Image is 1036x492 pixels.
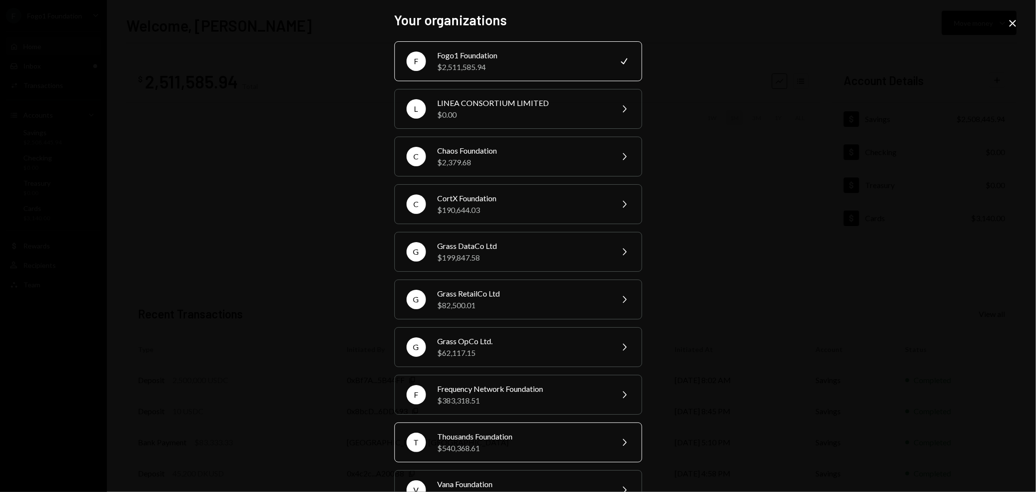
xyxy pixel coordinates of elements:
[394,11,642,30] h2: Your organizations
[394,89,642,129] button: LLINEA CONSORTIUM LIMITED$0.00
[394,137,642,176] button: CChaos Foundation$2,379.68
[438,157,607,168] div: $2,379.68
[438,97,607,109] div: LINEA CONSORTIUM LIMITED
[407,385,426,404] div: F
[438,431,607,442] div: Thousands Foundation
[394,422,642,462] button: TThousands Foundation$540,368.61
[394,327,642,367] button: GGrass OpCo Ltd.$62,117.15
[438,288,607,299] div: Grass RetailCo Ltd
[438,145,607,157] div: Chaos Foundation
[407,194,426,214] div: C
[407,433,426,452] div: T
[394,375,642,415] button: FFrequency Network Foundation$383,318.51
[438,193,607,204] div: CortX Foundation
[438,299,607,311] div: $82,500.01
[438,395,607,406] div: $383,318.51
[438,61,607,73] div: $2,511,585.94
[438,442,607,454] div: $540,368.61
[394,184,642,224] button: CCortX Foundation$190,644.03
[394,280,642,319] button: GGrass RetailCo Ltd$82,500.01
[438,347,607,359] div: $62,117.15
[438,109,607,121] div: $0.00
[438,335,607,347] div: Grass OpCo Ltd.
[407,99,426,119] div: L
[407,52,426,71] div: F
[407,147,426,166] div: C
[407,242,426,262] div: G
[438,383,607,395] div: Frequency Network Foundation
[438,240,607,252] div: Grass DataCo Ltd
[407,337,426,357] div: G
[394,41,642,81] button: FFogo1 Foundation$2,511,585.94
[438,204,607,216] div: $190,644.03
[438,50,607,61] div: Fogo1 Foundation
[438,478,607,490] div: Vana Foundation
[438,252,607,264] div: $199,847.58
[407,290,426,309] div: G
[394,232,642,272] button: GGrass DataCo Ltd$199,847.58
